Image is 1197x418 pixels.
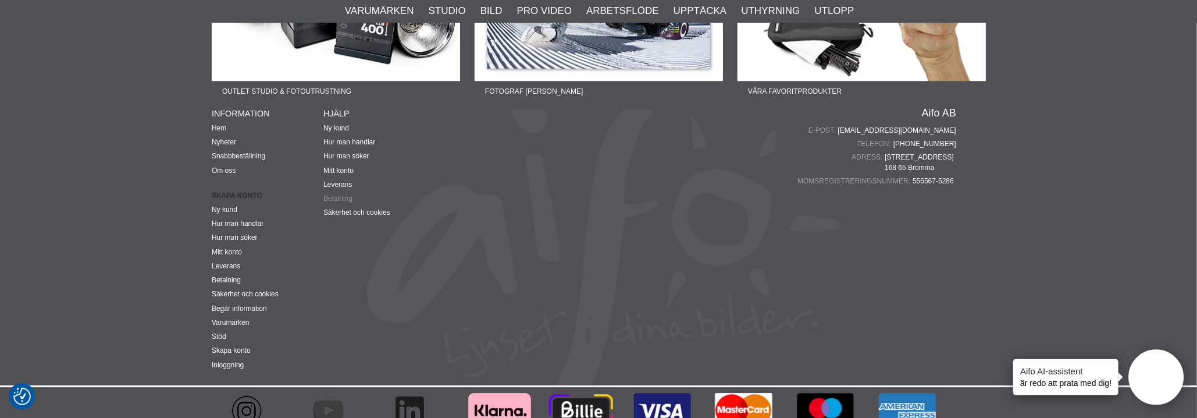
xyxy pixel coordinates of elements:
a: Snabbbeställning [212,152,265,160]
font: Telefon: [857,140,891,148]
a: Bild [480,3,503,19]
a: Arbetsflöde [586,3,659,19]
font: INFORMATION [212,109,270,118]
a: Säkerhet och cookies [212,290,279,298]
button: Samtyckesinställningar [13,386,31,407]
font: [PHONE_NUMBER] [893,140,956,148]
a: Varumärken [212,318,249,327]
a: Betalning [212,276,241,284]
font: Uthyrning [741,5,800,16]
a: Hur man söker [212,233,258,242]
img: Återgå till samtyckesknappen [13,388,31,405]
a: Hur man handlar [212,219,263,228]
font: Momsregistreringsnummer: [797,177,910,185]
font: Arbetsflöde [586,5,659,16]
a: Uthyrning [741,3,800,19]
a: Inloggning [212,361,244,369]
a: Nyheter [212,138,236,146]
a: Ny kund [212,206,237,214]
font: E-post: [808,126,836,134]
a: Leverans [323,180,352,189]
font: Utlopp [815,5,854,16]
a: Betalning [323,194,352,203]
a: Skapa konto [212,346,251,355]
a: Utlopp [815,3,854,19]
font: Fotograf [PERSON_NAME] [485,87,583,95]
font: 168 65 Bromma [885,164,934,172]
font: Upptäcka [674,5,727,16]
a: Leverans [212,262,240,270]
a: Hem [212,124,226,132]
font: Aifo AB [922,107,956,119]
font: är redo att prata med dig! [1020,378,1111,388]
a: [PHONE_NUMBER] [893,139,956,149]
font: Våra favoritprodukter [748,87,842,95]
a: [EMAIL_ADDRESS][DOMAIN_NAME] [838,125,956,136]
a: Studio [429,3,466,19]
a: Upptäcka [674,3,727,19]
a: Hur man handlar [323,138,375,146]
font: 556567-5286 [913,177,954,185]
a: Om oss [212,167,236,175]
font: Studio [429,5,466,16]
a: Ny kund [323,124,349,132]
font: Bild [480,5,503,16]
a: Aifo AB [922,108,956,118]
a: Mitt konto [212,248,242,256]
font: Aifo AI-assistent [1020,366,1083,376]
font: [STREET_ADDRESS] [885,153,954,161]
a: Stöd [212,332,226,341]
font: Adress: [852,153,883,161]
font: Skapa konto [212,192,262,200]
a: Säkerhet och cookies [323,208,390,217]
a: Varumärken [345,3,414,19]
font: Outlet Studio & Fotoutrustning [222,87,351,95]
font: Varumärken [345,5,414,16]
font: [EMAIL_ADDRESS][DOMAIN_NAME] [838,126,956,134]
a: Pro Video [517,3,572,19]
font: HJÄLP [323,109,350,118]
font: Pro Video [517,5,572,16]
a: Mitt konto [323,167,354,175]
a: Begär information [212,304,267,313]
a: Hur man söker [323,152,369,160]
